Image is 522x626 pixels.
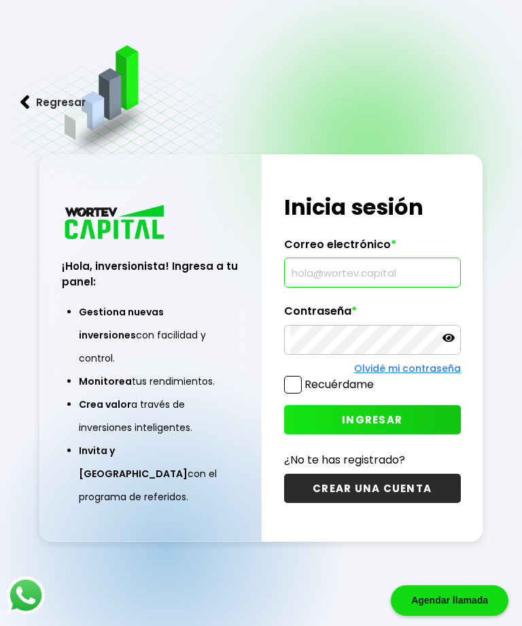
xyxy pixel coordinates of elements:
button: INGRESAR [284,405,461,434]
span: Invita y [GEOGRAPHIC_DATA] [79,444,188,481]
button: CREAR UNA CUENTA [284,474,461,503]
img: flecha izquierda [20,95,30,109]
a: Olvidé mi contraseña [354,362,461,375]
div: Agendar llamada [391,585,508,616]
li: con facilidad y control. [79,300,222,370]
span: Monitorea [79,375,132,388]
h1: Inicia sesión [284,191,461,224]
img: logos_whatsapp-icon.242b2217.svg [7,576,45,614]
label: Correo electrónico [284,238,461,258]
span: Gestiona nuevas inversiones [79,305,164,342]
p: ¿No te has registrado? [284,451,461,468]
li: con el programa de referidos. [79,439,222,508]
img: logo_wortev_capital [62,203,169,243]
span: Crea valor [79,398,131,411]
a: ¿No te has registrado?CREAR UNA CUENTA [284,451,461,503]
li: a través de inversiones inteligentes. [79,393,222,439]
li: tus rendimientos. [79,370,222,393]
label: Contraseña [284,305,461,325]
label: Recuérdame [304,377,374,392]
span: INGRESAR [342,413,402,427]
h3: ¡Hola, inversionista! Ingresa a tu panel: [62,258,239,290]
input: hola@wortev.capital [290,258,455,287]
